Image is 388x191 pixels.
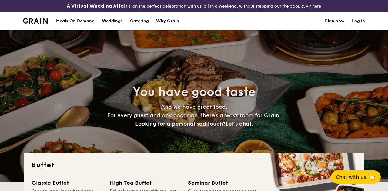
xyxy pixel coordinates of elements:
a: Catering [126,12,152,30]
div: Weddings [102,12,123,30]
span: Chat with us [336,174,366,180]
a: Weddings [98,12,126,30]
a: Why Grain [152,12,183,30]
a: Meals On Demand [52,12,98,30]
h4: A Virtual Wedding Affair [67,2,128,10]
a: Log in [352,12,365,30]
h2: Buffet [32,160,356,170]
a: RSVP here [300,4,321,9]
div: High Tea Buffet [110,179,181,187]
div: Why Grain [156,12,179,30]
span: Let's chat. [226,120,253,127]
img: Grain [23,18,48,24]
div: Classic Buffet [32,179,102,187]
a: Logotype [23,18,48,24]
h1: Catering [130,12,149,30]
div: Seminar Buffet [188,179,259,187]
div: Meals On Demand [56,12,95,30]
button: Chat with us🦙 [331,170,381,184]
span: 🦙 [369,174,376,181]
div: Plan the perfect celebration with us, all in a weekend, without stepping out the door. [65,2,323,10]
a: Plan now [325,12,345,30]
